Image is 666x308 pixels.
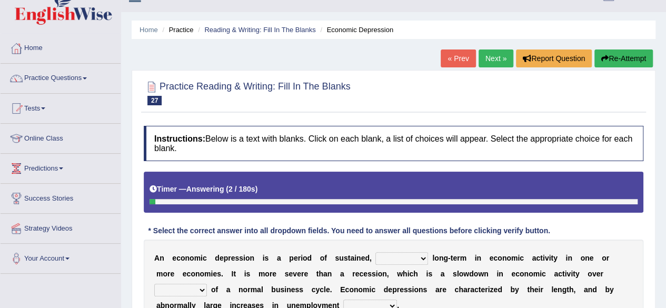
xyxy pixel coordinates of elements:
[392,285,397,294] b: p
[419,285,423,294] b: n
[215,254,220,262] b: d
[251,285,257,294] b: m
[172,254,176,262] b: e
[377,270,382,278] b: o
[289,254,294,262] b: p
[204,26,315,34] a: Reading & Writing: Fill In The Blanks
[540,270,542,278] b: i
[286,285,291,294] b: n
[277,254,281,262] b: a
[324,254,327,262] b: f
[459,285,463,294] b: h
[160,25,193,35] li: Practice
[382,270,387,278] b: n
[585,254,590,262] b: n
[243,254,245,262] b: i
[186,185,224,193] b: Answering
[291,285,295,294] b: e
[580,254,585,262] b: o
[233,270,236,278] b: t
[243,285,248,294] b: o
[265,270,270,278] b: o
[361,254,365,262] b: e
[453,270,457,278] b: s
[596,270,600,278] b: e
[489,254,493,262] b: e
[568,254,572,262] b: n
[533,270,539,278] b: m
[319,270,323,278] b: h
[335,254,339,262] b: s
[397,270,403,278] b: w
[553,254,558,262] b: y
[315,285,320,294] b: y
[575,270,580,278] b: y
[558,285,562,294] b: n
[187,270,191,278] b: c
[320,254,325,262] b: o
[238,285,243,294] b: n
[203,254,207,262] b: c
[350,254,354,262] b: a
[493,254,498,262] b: c
[515,270,520,278] b: c
[600,270,603,278] b: r
[573,270,575,278] b: t
[540,285,543,294] b: r
[408,285,412,294] b: s
[502,254,507,262] b: n
[498,254,502,262] b: o
[348,254,351,262] b: t
[295,285,299,294] b: s
[404,285,408,294] b: s
[261,285,263,294] b: l
[183,270,187,278] b: e
[358,285,363,294] b: o
[479,49,513,67] a: Next »
[285,270,289,278] b: s
[459,270,464,278] b: o
[566,285,569,294] b: t
[400,285,404,294] b: e
[474,270,479,278] b: o
[217,270,221,278] b: s
[478,270,484,278] b: w
[289,270,293,278] b: e
[301,270,304,278] b: r
[562,270,565,278] b: t
[339,254,344,262] b: u
[602,254,607,262] b: o
[594,49,653,67] button: Re-Attempt
[370,254,372,262] b: ,
[191,270,195,278] b: o
[423,285,427,294] b: s
[524,270,529,278] b: n
[250,254,254,262] b: n
[220,254,224,262] b: e
[195,270,200,278] b: n
[200,270,204,278] b: o
[263,254,265,262] b: i
[356,254,361,262] b: n
[606,254,609,262] b: r
[443,254,448,262] b: g
[516,49,592,67] button: Report Question
[481,285,485,294] b: e
[454,285,459,294] b: c
[387,270,389,278] b: ,
[354,285,359,294] b: n
[235,254,239,262] b: s
[154,134,205,143] b: Instructions:
[326,285,330,294] b: e
[247,285,250,294] b: r
[542,270,546,278] b: c
[470,285,474,294] b: a
[511,254,518,262] b: m
[231,270,233,278] b: I
[520,270,524,278] b: o
[469,270,474,278] b: d
[493,285,498,294] b: e
[588,270,592,278] b: o
[154,254,160,262] b: A
[588,285,592,294] b: n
